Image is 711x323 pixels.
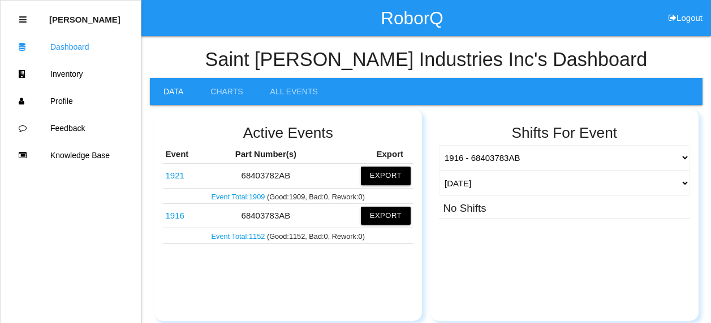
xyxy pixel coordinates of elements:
[163,203,210,228] td: 68403783AB
[49,6,120,24] p: Mehtab Bandesha
[166,171,184,180] a: 1921
[1,142,141,169] a: Knowledge Base
[361,207,411,225] button: Export
[439,125,690,141] h2: Shifts For Event
[19,6,27,33] div: Close
[321,145,413,164] th: Export
[163,125,414,141] h2: Active Events
[212,232,267,241] a: Event Total:1152
[197,78,256,105] a: Charts
[210,203,321,228] td: 68403783AB
[1,115,141,142] a: Feedback
[210,145,321,164] th: Part Number(s)
[150,49,703,71] h4: Saint [PERSON_NAME] Industries Inc 's Dashboard
[212,193,267,201] a: Event Total:1909
[166,190,411,202] p: (Good: 1909 , Bad: 0 , Rework: 0 )
[361,167,411,185] button: Export
[166,229,411,242] p: (Good: 1152 , Bad: 0 , Rework: 0 )
[1,33,141,60] a: Dashboard
[163,164,210,188] td: 68403782AB
[257,78,331,105] a: All Events
[1,88,141,115] a: Profile
[210,164,321,188] td: 68403782AB
[443,200,486,214] h3: No Shifts
[163,145,210,164] th: Event
[150,78,197,105] a: Data
[1,60,141,88] a: Inventory
[166,211,184,220] a: 1916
